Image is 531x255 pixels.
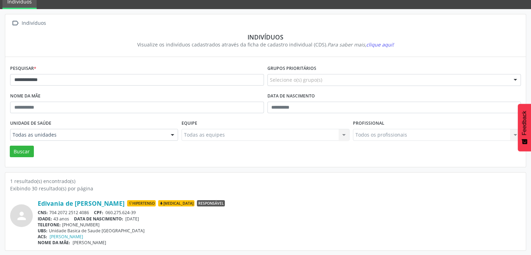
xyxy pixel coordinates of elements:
label: Pesquisar [10,63,36,74]
span: ACS: [38,234,47,240]
i: Para saber mais, [327,41,394,48]
div: 43 anos [38,216,521,222]
div: Indivíduos [15,33,516,41]
a: [PERSON_NAME] [50,234,83,240]
button: Buscar [10,146,34,158]
span: Hipertenso [127,200,156,206]
span: [PERSON_NAME] [73,240,106,246]
i: person [15,210,28,222]
label: Nome da mãe [10,91,40,102]
span: CPF: [94,210,103,216]
span: Feedback [521,111,528,135]
div: Indivíduos [20,18,47,28]
button: Feedback - Mostrar pesquisa [518,104,531,151]
div: 704 2072 2512 4086 [38,210,521,216]
a: Edivania de [PERSON_NAME] [38,199,125,207]
span: clique aqui! [366,41,394,48]
span: IDADE: [38,216,52,222]
span: [MEDICAL_DATA] [158,200,194,206]
span: DATA DE NASCIMENTO: [74,216,123,222]
span: 060.275.624-39 [105,210,136,216]
span: NOME DA MÃE: [38,240,70,246]
label: Unidade de saúde [10,118,51,129]
div: Exibindo 30 resultado(s) por página [10,185,521,192]
label: Grupos prioritários [267,63,316,74]
label: Profissional [353,118,384,129]
div: [PHONE_NUMBER] [38,222,521,228]
span: Todas as unidades [13,131,164,138]
span: TELEFONE: [38,222,61,228]
span: UBS: [38,228,47,234]
div: 1 resultado(s) encontrado(s) [10,177,521,185]
span: CNS: [38,210,48,216]
div: Visualize os indivíduos cadastrados através da ficha de cadastro individual (CDS). [15,41,516,48]
label: Data de nascimento [267,91,315,102]
a:  Indivíduos [10,18,47,28]
label: Equipe [182,118,197,129]
span: Responsável [197,200,225,206]
i:  [10,18,20,28]
span: [DATE] [125,216,139,222]
span: Selecione o(s) grupo(s) [270,76,322,83]
div: Unidade Basica de Saude [GEOGRAPHIC_DATA] [38,228,521,234]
